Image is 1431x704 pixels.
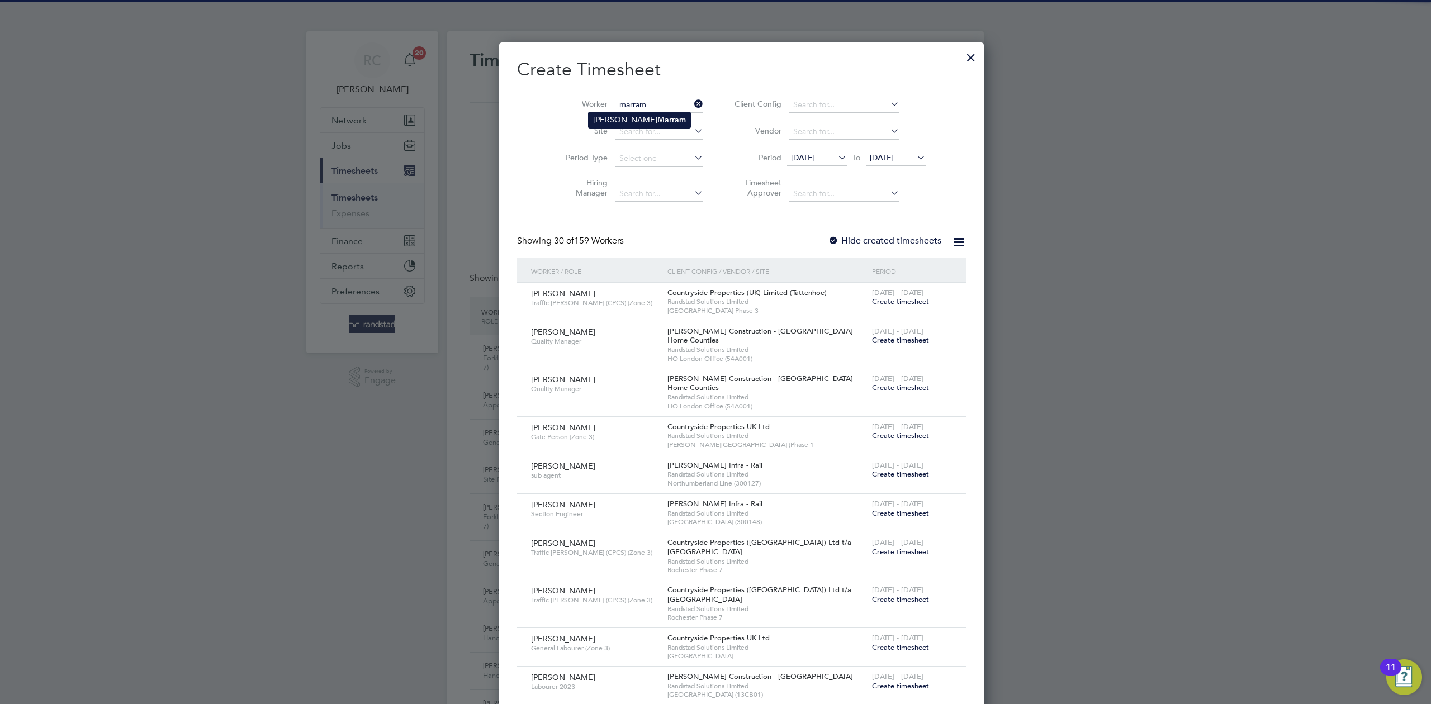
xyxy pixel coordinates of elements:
span: 159 Workers [554,235,624,246]
span: Traffic [PERSON_NAME] (CPCS) (Zone 3) [531,548,659,557]
span: Randstad Solutions Limited [667,557,866,566]
span: Create timesheet [872,547,929,556]
span: [DATE] - [DATE] [872,422,923,431]
span: [DATE] - [DATE] [872,460,923,470]
h2: Create Timesheet [517,58,966,82]
span: Traffic [PERSON_NAME] (CPCS) (Zone 3) [531,298,659,307]
input: Select one [615,151,703,167]
label: Hiring Manager [557,178,608,198]
span: [PERSON_NAME] Infra - Rail [667,499,762,508]
span: [GEOGRAPHIC_DATA] Phase 3 [667,306,866,315]
span: [DATE] - [DATE] [872,672,923,681]
span: [PERSON_NAME] [531,288,595,298]
span: [GEOGRAPHIC_DATA] (300148) [667,517,866,526]
span: HO London Office (54A001) [667,354,866,363]
span: [PERSON_NAME] [531,672,595,682]
span: General Labourer (Zone 3) [531,644,659,653]
span: Rochester Phase 7 [667,613,866,622]
input: Search for... [789,97,899,113]
span: [DATE] - [DATE] [872,633,923,643]
span: Randstad Solutions Limited [667,643,866,652]
span: [PERSON_NAME] Construction - [GEOGRAPHIC_DATA] [667,672,853,681]
span: Countryside Properties ([GEOGRAPHIC_DATA]) Ltd t/a [GEOGRAPHIC_DATA] [667,585,851,604]
span: [DATE] - [DATE] [872,374,923,383]
span: Create timesheet [872,297,929,306]
span: [DATE] - [DATE] [872,537,923,547]
span: [DATE] - [DATE] [872,499,923,508]
span: Northumberland Line (300127) [667,479,866,488]
span: Create timesheet [872,594,929,604]
span: Randstad Solutions Limited [667,509,866,518]
label: Vendor [731,126,781,136]
span: Countryside Properties UK Ltd [667,633,770,643]
span: [PERSON_NAME] [531,634,595,644]
input: Search for... [789,124,899,140]
div: Period [869,258,955,284]
span: Countryside Properties (UK) Limited (Tattenhoe) [667,288,827,297]
input: Search for... [615,97,703,113]
span: [PERSON_NAME] [531,538,595,548]
span: Countryside Properties UK Ltd [667,422,770,431]
span: Randstad Solutions Limited [667,297,866,306]
div: Worker / Role [528,258,665,284]
span: Create timesheet [872,383,929,392]
span: [GEOGRAPHIC_DATA] [667,651,866,660]
label: Timesheet Approver [731,178,781,198]
span: [PERSON_NAME] Infra - Rail [667,460,762,470]
span: Create timesheet [872,508,929,518]
span: Randstad Solutions Limited [667,470,866,479]
span: 30 of [554,235,574,246]
button: Open Resource Center, 11 new notifications [1386,659,1422,695]
span: Randstad Solutions Limited [667,393,866,402]
span: Quality Manager [531,337,659,346]
b: Marram [657,115,686,125]
span: Create timesheet [872,681,929,691]
span: [GEOGRAPHIC_DATA] (13CB01) [667,690,866,699]
span: Labourer 2023 [531,682,659,691]
span: [PERSON_NAME] [531,586,595,596]
span: [DATE] - [DATE] [872,288,923,297]
label: Worker [557,99,608,109]
span: [PERSON_NAME] [531,461,595,471]
label: Hide created timesheets [828,235,941,246]
span: [PERSON_NAME][GEOGRAPHIC_DATA] (Phase 1 [667,440,866,449]
input: Search for... [615,186,703,202]
div: Showing [517,235,626,247]
span: HO London Office (54A001) [667,402,866,411]
div: Client Config / Vendor / Site [665,258,869,284]
span: Create timesheet [872,643,929,652]
span: To [849,150,864,165]
div: 11 [1386,667,1396,682]
span: Randstad Solutions Limited [667,605,866,613]
span: [DATE] - [DATE] [872,326,923,336]
span: Randstad Solutions Limited [667,345,866,354]
span: Quality Manager [531,384,659,393]
label: Period [731,153,781,163]
input: Search for... [615,124,703,140]
span: Create timesheet [872,469,929,479]
span: Gate Person (Zone 3) [531,432,659,441]
span: [DATE] - [DATE] [872,585,923,594]
span: Countryside Properties ([GEOGRAPHIC_DATA]) Ltd t/a [GEOGRAPHIC_DATA] [667,537,851,556]
label: Client Config [731,99,781,109]
span: [PERSON_NAME] [531,422,595,432]
span: Create timesheet [872,335,929,345]
span: Section Engineer [531,510,659,519]
span: [DATE] [791,153,815,163]
span: Randstad Solutions Limited [667,682,866,691]
span: [DATE] [870,153,894,163]
span: Randstad Solutions Limited [667,431,866,440]
span: sub agent [531,471,659,480]
span: Create timesheet [872,431,929,440]
input: Search for... [789,186,899,202]
span: [PERSON_NAME] Construction - [GEOGRAPHIC_DATA] Home Counties [667,326,853,345]
label: Site [557,126,608,136]
label: Period Type [557,153,608,163]
span: [PERSON_NAME] Construction - [GEOGRAPHIC_DATA] Home Counties [667,374,853,393]
li: [PERSON_NAME] [589,112,690,127]
span: [PERSON_NAME] [531,500,595,510]
span: Rochester Phase 7 [667,565,866,574]
span: [PERSON_NAME] [531,374,595,384]
span: [PERSON_NAME] [531,327,595,337]
span: Traffic [PERSON_NAME] (CPCS) (Zone 3) [531,596,659,605]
